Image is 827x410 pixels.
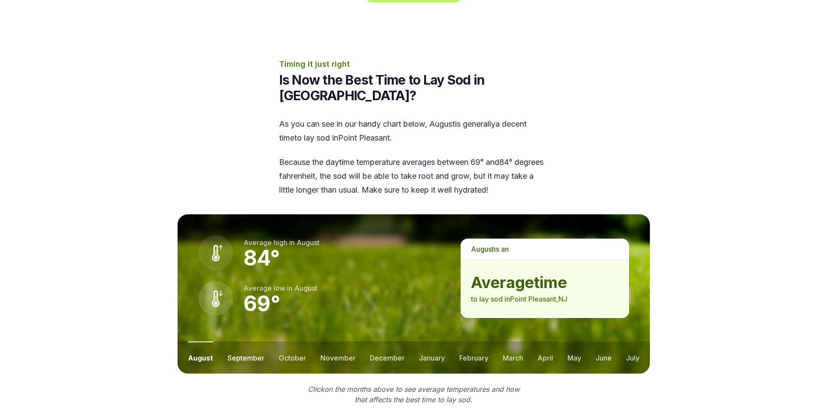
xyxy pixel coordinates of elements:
[503,341,523,374] button: march
[279,155,548,197] p: Because the daytime temperature averages between 69 ° and 84 ° degrees fahrenheit, the sod will b...
[461,239,629,259] p: is a n
[471,245,494,253] span: august
[471,274,618,291] strong: average time
[297,238,320,247] span: august
[279,58,548,70] p: Timing it just right
[459,341,488,374] button: february
[279,341,306,374] button: october
[537,341,553,374] button: april
[188,341,213,374] button: august
[279,117,548,197] div: As you can see in our handy chart below, is generally a decent time to lay sod in Point Pleasant .
[244,291,280,316] strong: 69 °
[419,341,445,374] button: january
[429,119,455,128] span: august
[279,72,548,103] h2: Is Now the Best Time to Lay Sod in [GEOGRAPHIC_DATA]?
[370,341,405,374] button: december
[320,341,356,374] button: november
[227,341,264,374] button: september
[626,341,639,374] button: july
[244,245,280,271] strong: 84 °
[303,384,525,405] p: Click on the months above to see average temperatures and how that affects the best time to lay sod.
[244,237,320,248] p: Average high in
[294,284,317,292] span: august
[471,294,618,304] p: to lay sod in Point Pleasant , NJ
[244,283,317,293] p: Average low in
[596,341,612,374] button: june
[567,341,581,374] button: may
